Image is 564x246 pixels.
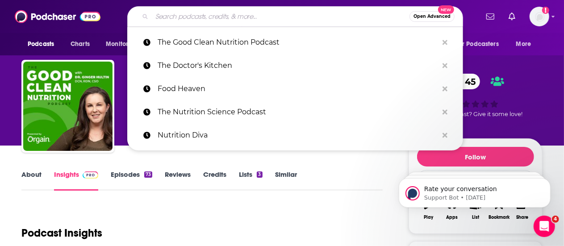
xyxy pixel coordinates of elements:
p: The Doctor's Kitchen [158,54,438,77]
input: Search podcasts, credits, & more... [152,9,409,24]
span: Logged in as dbartlett [530,7,549,26]
button: open menu [510,36,543,53]
p: Food Heaven [158,77,438,100]
span: More [516,38,531,50]
a: Similar [275,170,297,191]
img: Podchaser - Follow, Share and Rate Podcasts [15,8,100,25]
div: 3 [257,171,262,178]
a: Episodes73 [111,170,152,191]
a: Show notifications dropdown [483,9,498,24]
img: The Good Clean Nutrition Podcast [23,62,113,151]
a: The Good Clean Nutrition Podcast [127,31,463,54]
button: Open AdvancedNew [409,11,455,22]
span: 4 [552,216,559,223]
img: Podchaser Pro [83,171,98,179]
a: Lists3 [239,170,262,191]
span: For Podcasters [456,38,499,50]
span: Good podcast? Give it some love! [429,111,522,117]
div: 45Good podcast? Give it some love! [409,68,543,123]
a: 45 [447,74,480,89]
span: Open Advanced [414,14,451,19]
div: Search podcasts, credits, & more... [127,6,463,27]
span: Charts [71,38,90,50]
img: User Profile [530,7,549,26]
a: Food Heaven [127,77,463,100]
iframe: Intercom notifications message [385,159,564,222]
button: open menu [21,36,66,53]
h1: Podcast Insights [21,226,102,240]
a: Reviews [165,170,191,191]
iframe: Intercom live chat [534,216,555,237]
a: Credits [203,170,226,191]
a: The Doctor's Kitchen [127,54,463,77]
span: New [438,5,454,14]
span: Podcasts [28,38,54,50]
div: 73 [144,171,152,178]
a: Show notifications dropdown [505,9,519,24]
span: 45 [456,74,480,89]
p: The Good Clean Nutrition Podcast [158,31,438,54]
a: InsightsPodchaser Pro [54,170,98,191]
a: Nutrition Diva [127,124,463,147]
button: open menu [100,36,149,53]
p: Nutrition Diva [158,124,438,147]
button: open menu [450,36,512,53]
a: About [21,170,42,191]
a: Charts [65,36,95,53]
svg: Add a profile image [542,7,549,14]
p: The Nutrition Science Podcast [158,100,438,124]
span: Monitoring [106,38,138,50]
button: Show profile menu [530,7,549,26]
button: Follow [417,147,534,167]
a: The Nutrition Science Podcast [127,100,463,124]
